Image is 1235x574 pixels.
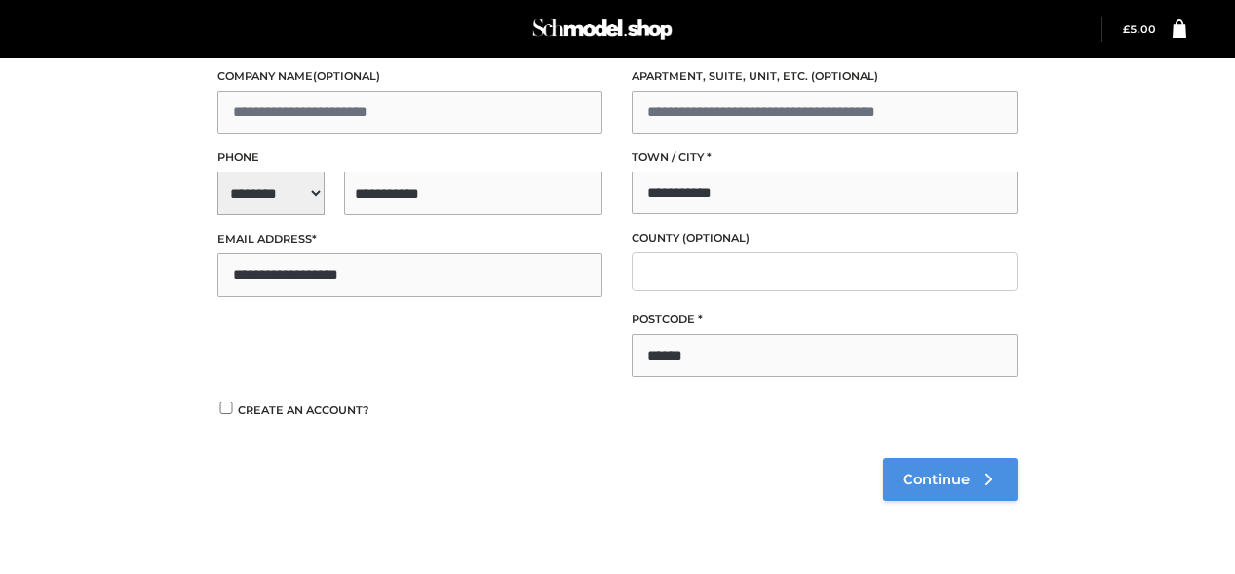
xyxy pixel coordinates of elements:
[883,458,1018,501] a: Continue
[217,230,603,249] label: Email address
[632,148,1018,167] label: Town / City
[811,69,878,83] span: (optional)
[682,231,750,245] span: (optional)
[632,310,1018,328] label: Postcode
[632,229,1018,248] label: County
[313,69,380,83] span: (optional)
[1123,23,1130,36] span: £
[529,10,675,49] img: Schmodel Admin 964
[1123,23,1156,36] a: £5.00
[217,67,603,86] label: Company name
[217,148,603,167] label: Phone
[1123,23,1156,36] bdi: 5.00
[238,403,369,417] span: Create an account?
[217,402,235,414] input: Create an account?
[903,471,970,488] span: Continue
[632,67,1018,86] label: Apartment, suite, unit, etc.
